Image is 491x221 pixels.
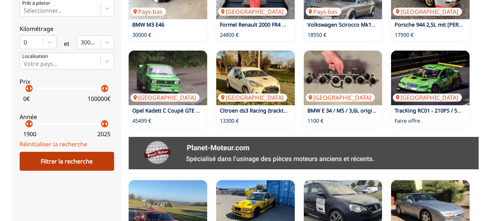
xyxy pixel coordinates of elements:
input: 300000 [81,39,82,46]
p: Année [20,113,114,121]
img: Opel Kadett C Coupé GTE NC3 [129,51,207,105]
p: [GEOGRAPHIC_DATA] [218,94,287,102]
p: [GEOGRAPHIC_DATA] [218,8,287,16]
img: BMW E 34 / M5 / 3,6L originale gebrauchte Drosselklappe [304,51,382,105]
input: 0 [24,39,25,46]
p: 1100 € [307,117,323,125]
p: [GEOGRAPHIC_DATA] [306,94,375,102]
p: arrow_left [98,119,107,128]
p: arrow_right [27,84,35,93]
p: arrow_right [27,119,35,128]
p: 24800 € [220,31,239,39]
p: arrow_left [23,119,32,128]
p: arrow_right [102,84,111,93]
p: [GEOGRAPHIC_DATA] [393,8,462,16]
a: Opel Kadett C Coupé GTE NC3[GEOGRAPHIC_DATA] [129,51,207,105]
input: Prêt à piloterSélectionner... [24,7,25,14]
a: BMW M3 E46 [132,21,164,28]
p: 1900 [23,130,36,138]
a: Volkswagen Scirocco Mk1 Gruppe 2 1976. [307,21,410,28]
img: TracKing RC01 - 210PS / 500Kg - sofort einsatzbereit! [391,51,470,105]
p: arrow_left [98,84,107,93]
p: 100000 € [88,95,110,103]
p: 45499 € [132,117,151,125]
a: BMW E 34 / M5 / 3,6L originale gebrauchte Drosselklappe[GEOGRAPHIC_DATA] [304,51,382,105]
p: 13300 € [220,117,239,125]
p: Pays-bas [306,8,341,16]
p: et [64,40,69,48]
div: Filtrer la recherche [20,152,114,171]
a: Réinitialiser la recherche [20,140,87,148]
p: [GEOGRAPHIC_DATA] [130,94,200,102]
a: TracKing RC01 - 210PS / 500Kg - sofort einsatzbereit![GEOGRAPHIC_DATA] [391,51,470,105]
p: 0 € [23,95,30,103]
p: [GEOGRAPHIC_DATA] [393,94,462,102]
p: Faire offre [395,117,420,125]
a: Opel Kadett C Coupé GTE NC3 [132,107,206,114]
a: Citroen ds3 Racing (tracktool Motorsport) [220,107,323,114]
input: Votre pays... [24,60,25,67]
p: Prix [20,78,114,86]
img: Citroen ds3 Racing (tracktool Motorsport) [216,51,295,105]
p: arrow_right [102,119,111,128]
p: arrow_left [23,84,32,93]
a: BMW E 34 / M5 / 3,6L originale gebrauchte Drosselklappe [307,107,450,114]
p: Pays-bas [130,8,166,16]
p: 2025 [97,130,110,138]
a: Formel Renault 2000 FR4 LMR mit neu aufgebautem Motor [220,21,365,28]
p: 17990 € [395,31,414,39]
p: 30000 € [132,31,151,39]
p: Kilométrage [20,25,114,33]
p: 18950 € [307,31,326,39]
p: Localisation [22,53,48,60]
a: Citroen ds3 Racing (tracktool Motorsport)[GEOGRAPHIC_DATA] [216,51,295,105]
